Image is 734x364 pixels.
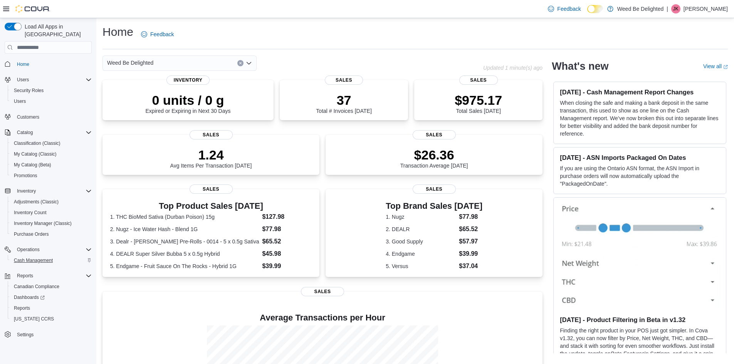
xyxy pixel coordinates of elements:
[2,74,95,85] button: Users
[109,313,536,322] h4: Average Transactions per Hour
[545,1,584,17] a: Feedback
[8,196,95,207] button: Adjustments (Classic)
[11,230,92,239] span: Purchase Orders
[262,249,312,258] dd: $45.98
[17,129,33,136] span: Catalog
[11,171,40,180] a: Promotions
[8,149,95,159] button: My Catalog (Classic)
[301,287,344,296] span: Sales
[8,218,95,229] button: Inventory Manager (Classic)
[14,140,60,146] span: Classification (Classic)
[459,237,482,246] dd: $57.97
[262,237,312,246] dd: $65.52
[11,149,92,159] span: My Catalog (Classic)
[560,164,720,188] p: If you are using the Ontario ASN format, the ASN Import in purchase orders will now automatically...
[17,114,39,120] span: Customers
[2,111,95,122] button: Customers
[14,330,37,339] a: Settings
[170,147,252,163] p: 1.24
[11,256,92,265] span: Cash Management
[2,127,95,138] button: Catalog
[14,245,92,254] span: Operations
[667,4,668,13] p: |
[8,281,95,292] button: Canadian Compliance
[14,87,44,94] span: Security Roles
[560,99,720,138] p: When closing the safe and making a bank deposit in the same transaction, this used to show as one...
[14,231,49,237] span: Purchase Orders
[190,130,233,139] span: Sales
[673,4,679,13] span: JK
[459,75,498,85] span: Sales
[455,92,502,108] p: $975.17
[14,220,72,226] span: Inventory Manager (Classic)
[8,207,95,218] button: Inventory Count
[11,149,60,159] a: My Catalog (Classic)
[17,77,29,83] span: Users
[8,314,95,324] button: [US_STATE] CCRS
[671,4,680,13] div: Jordan Knott
[316,92,371,108] p: 37
[14,98,26,104] span: Users
[11,86,47,95] a: Security Roles
[14,294,45,300] span: Dashboards
[459,225,482,234] dd: $65.52
[14,271,36,280] button: Reports
[11,304,92,313] span: Reports
[11,314,92,324] span: Washington CCRS
[14,60,32,69] a: Home
[386,213,456,221] dt: 1. Nugz
[146,92,231,114] div: Expired or Expiring in Next 30 Days
[684,4,728,13] p: [PERSON_NAME]
[2,58,95,69] button: Home
[14,112,92,122] span: Customers
[14,210,47,216] span: Inventory Count
[14,128,36,137] button: Catalog
[560,88,720,96] h3: [DATE] - Cash Management Report Changes
[560,154,720,161] h3: [DATE] - ASN Imports Packaged On Dates
[617,4,663,13] p: Weed Be Delighted
[611,351,645,357] em: Beta Features
[703,63,728,69] a: View allExternal link
[8,170,95,181] button: Promotions
[14,271,92,280] span: Reports
[110,238,259,245] dt: 3. Dealr - [PERSON_NAME] Pre-Rolls - 0014 - 5 x 0.5g Sativa
[14,330,92,339] span: Settings
[8,138,95,149] button: Classification (Classic)
[386,238,456,245] dt: 3. Good Supply
[400,147,468,163] p: $26.36
[17,247,40,253] span: Operations
[8,85,95,96] button: Security Roles
[8,292,95,303] a: Dashboards
[11,197,62,206] a: Adjustments (Classic)
[166,75,210,85] span: Inventory
[110,225,259,233] dt: 2. Nugz - Ice Water Hash - Blend 1G
[14,75,92,84] span: Users
[11,230,52,239] a: Purchase Orders
[138,27,177,42] a: Feedback
[11,256,56,265] a: Cash Management
[11,208,50,217] a: Inventory Count
[5,55,92,360] nav: Complex example
[262,225,312,234] dd: $77.98
[190,185,233,194] span: Sales
[8,159,95,170] button: My Catalog (Beta)
[17,188,36,194] span: Inventory
[17,61,29,67] span: Home
[11,208,92,217] span: Inventory Count
[557,5,581,13] span: Feedback
[14,75,32,84] button: Users
[14,283,59,290] span: Canadian Compliance
[11,139,64,148] a: Classification (Classic)
[400,147,468,169] div: Transaction Average [DATE]
[386,262,456,270] dt: 5. Versus
[8,303,95,314] button: Reports
[459,249,482,258] dd: $39.99
[14,128,92,137] span: Catalog
[459,212,482,221] dd: $77.98
[11,97,29,106] a: Users
[11,304,33,313] a: Reports
[14,173,37,179] span: Promotions
[11,282,92,291] span: Canadian Compliance
[107,58,153,67] span: Weed Be Delighted
[8,96,95,107] button: Users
